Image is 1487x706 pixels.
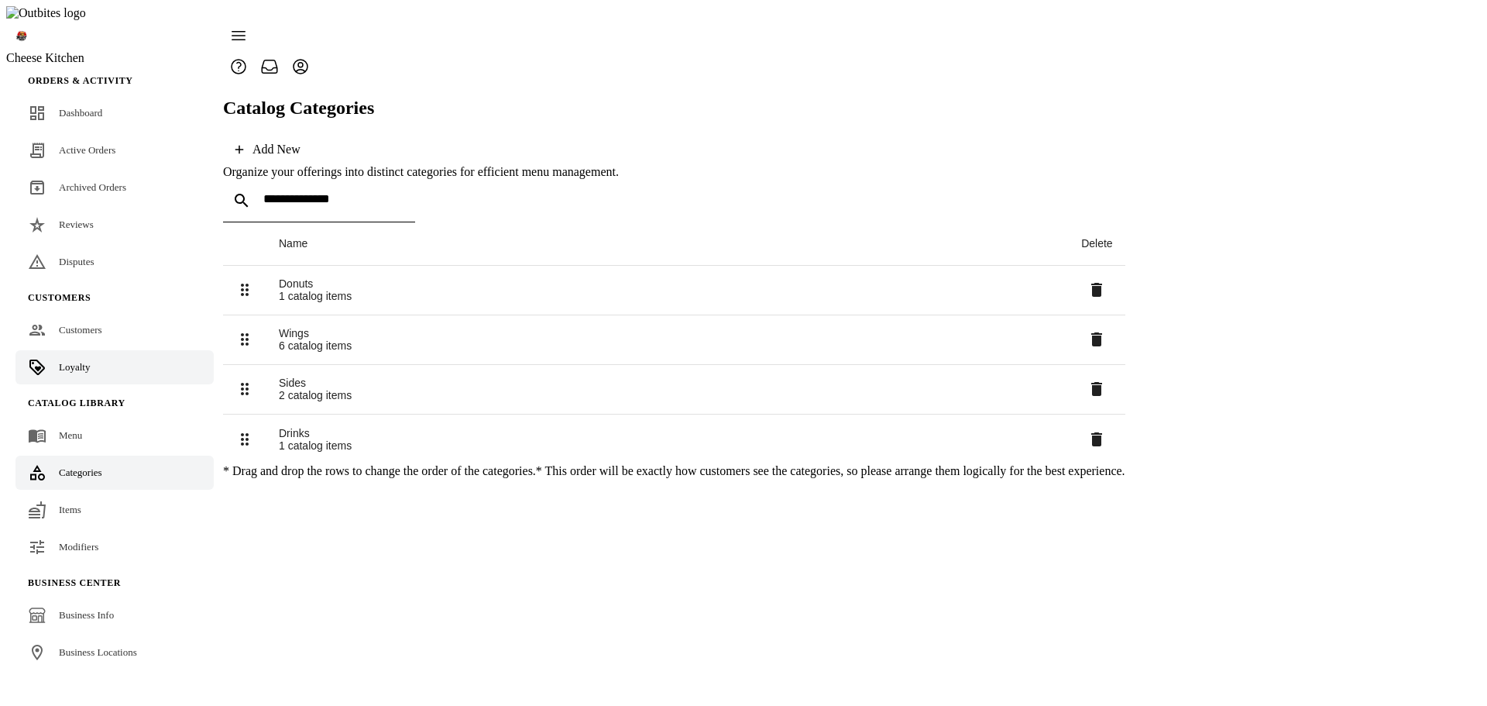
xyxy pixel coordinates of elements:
[28,577,121,588] span: Business Center
[223,165,1125,179] div: Organize your offerings into distinct categories for efficient menu management.
[59,609,114,621] span: Business Info
[1081,237,1112,250] div: Delete
[223,98,1125,119] h2: Catalog Categories
[59,107,102,119] span: Dashboard
[223,134,313,165] button: Add New
[28,75,133,86] span: Orders & Activity
[59,361,90,373] span: Loyalty
[15,635,214,670] a: Business Locations
[279,377,1056,389] div: Sides
[59,429,82,441] span: Menu
[6,6,86,20] img: Outbites logo
[279,277,1056,290] div: Donuts
[223,464,536,477] span: * Drag and drop the rows to change the order of the categories.
[15,170,214,205] a: Archived Orders
[59,467,102,478] span: Categories
[536,464,1125,477] span: * This order will be exactly how customers see the categories, so please arrange them logically f...
[15,96,214,130] a: Dashboard
[15,245,214,279] a: Disputes
[15,530,214,564] a: Modifiers
[15,350,214,384] a: Loyalty
[59,646,137,658] span: Business Locations
[279,427,1056,439] div: Drinks
[15,418,214,453] a: Menu
[15,133,214,167] a: Active Orders
[6,51,223,65] div: Cheese Kitchen
[28,398,125,408] span: Catalog Library
[59,324,102,336] span: Customers
[15,208,214,242] a: Reviews
[252,143,300,157] div: Add New
[59,181,126,193] span: Archived Orders
[279,339,1056,352] div: 6 catalog items
[279,237,1056,250] div: Name
[59,144,115,156] span: Active Orders
[15,493,214,527] a: Items
[15,456,214,490] a: Categories
[59,219,94,230] span: Reviews
[279,389,1056,401] div: 2 catalog items
[279,327,1056,339] div: Wings
[59,541,98,553] span: Modifiers
[28,292,91,303] span: Customers
[15,313,214,347] a: Customers
[59,256,94,267] span: Disputes
[279,290,1056,302] div: 1 catalog items
[15,598,214,632] a: Business Info
[279,237,307,250] div: Name
[59,504,81,515] span: Items
[279,439,1056,452] div: 1 catalog items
